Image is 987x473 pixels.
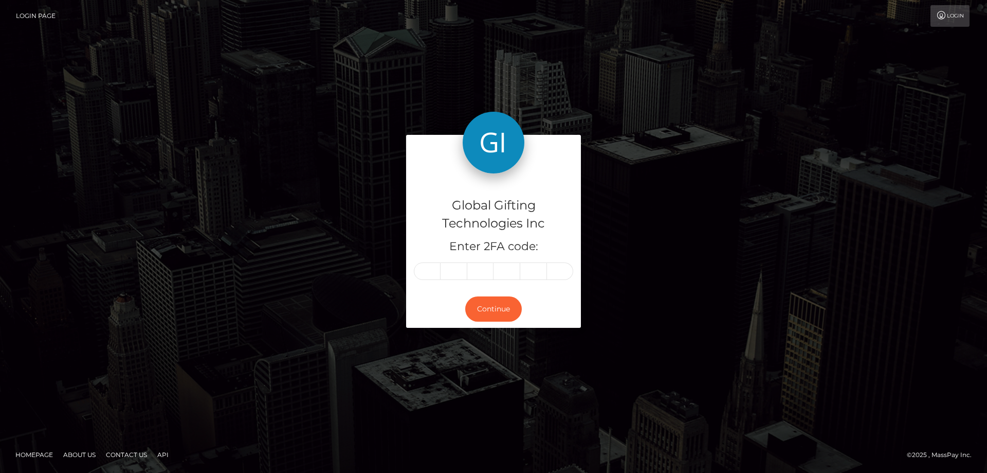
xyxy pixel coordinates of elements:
[463,112,524,173] img: Global Gifting Technologies Inc
[465,296,522,322] button: Continue
[11,447,57,463] a: Homepage
[414,197,573,233] h4: Global Gifting Technologies Inc
[414,239,573,255] h5: Enter 2FA code:
[59,447,100,463] a: About Us
[16,5,56,27] a: Login Page
[153,447,173,463] a: API
[930,5,970,27] a: Login
[102,447,151,463] a: Contact Us
[907,449,979,461] div: © 2025 , MassPay Inc.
